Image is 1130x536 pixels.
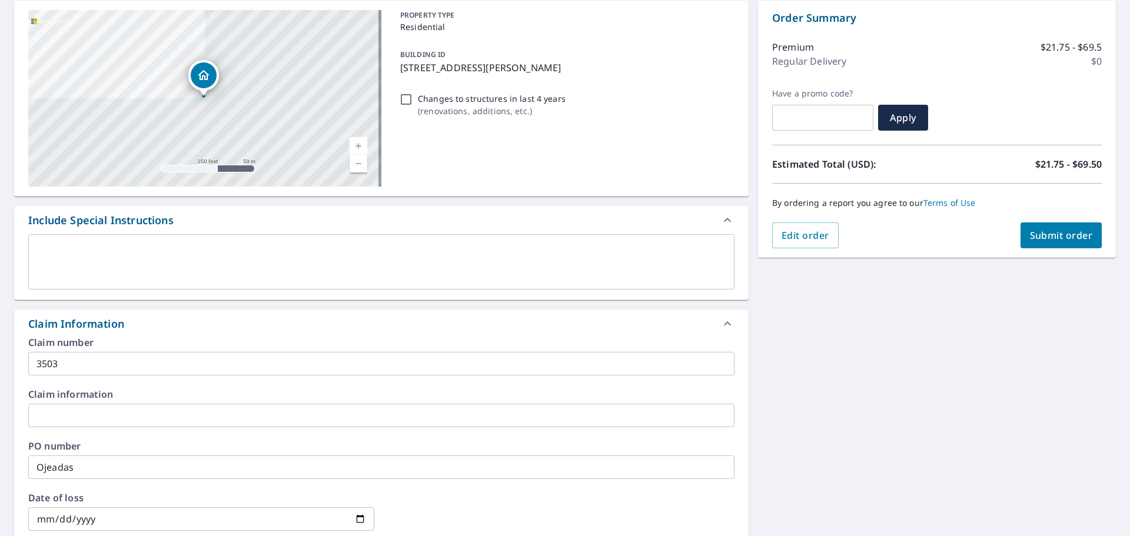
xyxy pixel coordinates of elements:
p: Residential [400,21,730,33]
p: $21.75 - $69.50 [1035,157,1102,171]
p: BUILDING ID [400,49,446,59]
span: Submit order [1030,229,1093,242]
div: Dropped pin, building 1, Residential property, 919 43rd St Port Townsend, WA 98368 [188,60,219,96]
p: Premium [772,40,814,54]
p: $0 [1091,54,1102,68]
p: Regular Delivery [772,54,846,68]
p: [STREET_ADDRESS][PERSON_NAME] [400,61,730,75]
p: $21.75 - $69.5 [1041,40,1102,54]
label: Date of loss [28,493,374,502]
div: Include Special Instructions [14,206,749,234]
a: Terms of Use [923,197,976,208]
div: Claim Information [28,316,124,332]
p: Order Summary [772,10,1102,26]
label: Have a promo code? [772,88,873,99]
a: Current Level 17, Zoom Out [350,155,367,172]
span: Edit order [782,229,829,242]
p: Changes to structures in last 4 years [418,92,566,105]
button: Apply [878,105,928,131]
div: Claim Information [14,309,749,338]
button: Edit order [772,222,839,248]
button: Submit order [1021,222,1102,248]
p: PROPERTY TYPE [400,10,730,21]
p: Estimated Total (USD): [772,157,937,171]
label: Claim information [28,389,734,399]
p: By ordering a report you agree to our [772,198,1102,208]
span: Apply [888,111,919,124]
label: Claim number [28,338,734,347]
p: ( renovations, additions, etc. ) [418,105,566,117]
label: PO number [28,441,734,451]
div: Include Special Instructions [28,212,174,228]
a: Current Level 17, Zoom In [350,137,367,155]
